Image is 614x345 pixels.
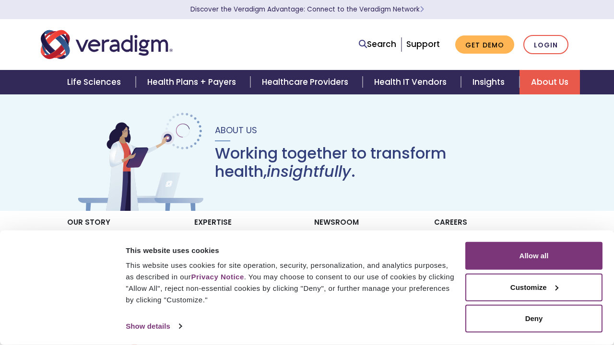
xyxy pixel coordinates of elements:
a: Insights [461,70,519,94]
a: Health Plans + Payers [136,70,250,94]
em: insightfully [267,161,351,182]
button: Allow all [465,242,602,270]
a: Get Demo [455,35,514,54]
div: This website uses cookies for site operation, security, personalization, and analytics purposes, ... [126,260,454,306]
a: Support [406,38,440,50]
button: Customize [465,273,602,301]
a: About Us [520,70,580,94]
button: Deny [465,305,602,333]
a: Healthcare Providers [250,70,363,94]
div: This website uses cookies [126,244,454,256]
a: Show details [126,319,181,333]
span: About Us [215,124,257,136]
a: Health IT Vendors [363,70,461,94]
h1: Working together to transform health, . [215,144,539,181]
a: Login [523,35,568,55]
a: Life Sciences [56,70,135,94]
a: Discover the Veradigm Advantage: Connect to the Veradigm NetworkLearn More [190,5,424,14]
a: Search [359,38,396,51]
span: Learn More [420,5,424,14]
img: Veradigm logo [41,29,173,60]
a: Privacy Notice [191,273,244,281]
